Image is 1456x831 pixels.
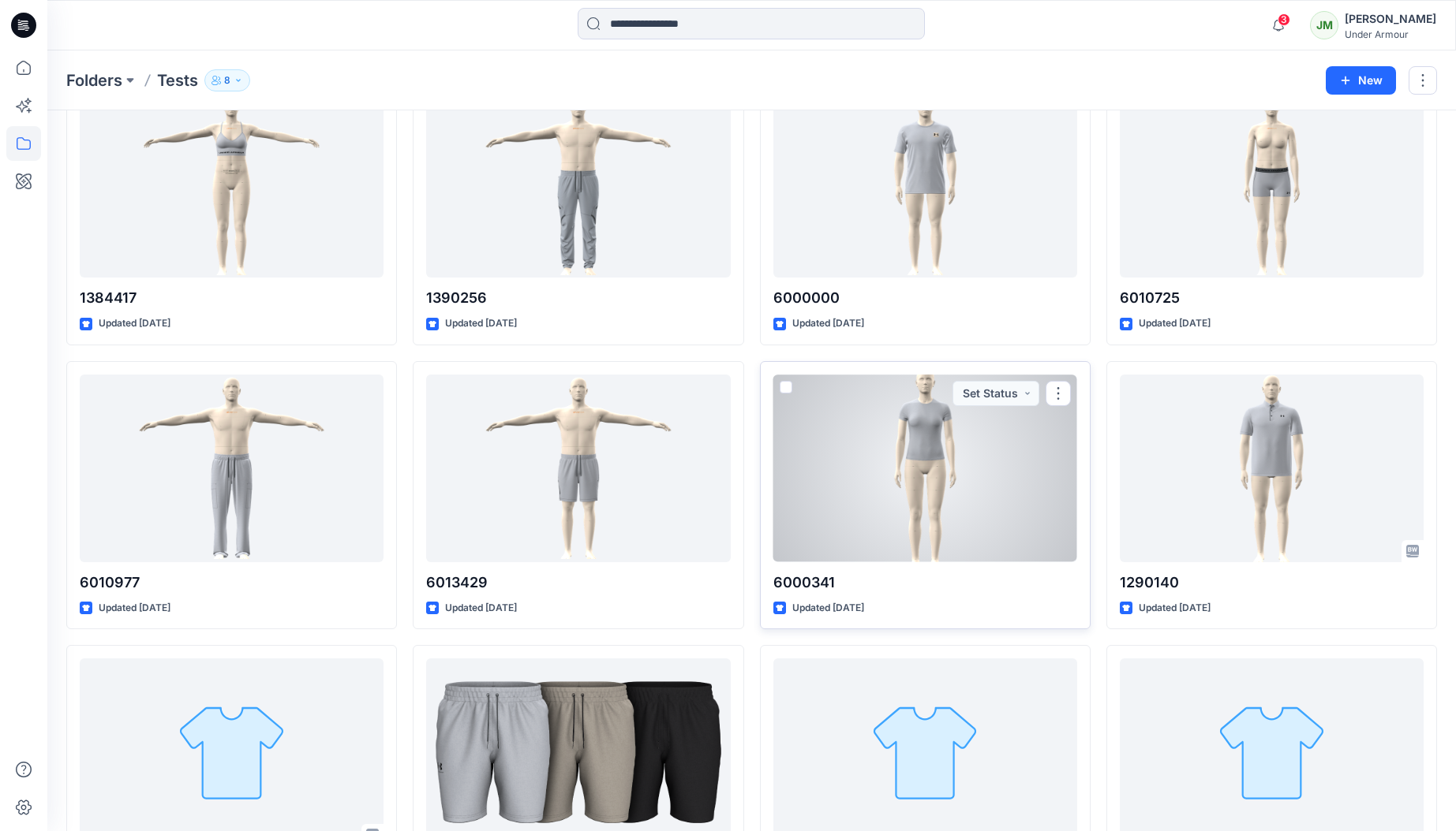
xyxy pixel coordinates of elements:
[426,91,730,278] a: 1390256
[1120,287,1424,309] p: 6010725
[80,375,384,562] a: 6010977
[426,287,730,309] p: 1390256
[1310,11,1338,39] div: JM
[99,600,170,617] p: Updated [DATE]
[792,600,864,617] p: Updated [DATE]
[1139,315,1211,332] p: Updated [DATE]
[1345,28,1436,40] div: Under Armour
[1278,13,1290,26] span: 3
[773,375,1077,562] a: 6000341
[1120,375,1424,562] a: 1290140
[80,287,384,309] p: 1384417
[66,69,122,91] a: Folders
[204,69,250,91] button: 8
[426,572,730,594] p: 6013429
[99,315,170,332] p: Updated [DATE]
[773,91,1077,278] a: 6000000
[1345,9,1436,28] div: [PERSON_NAME]
[445,315,517,332] p: Updated [DATE]
[80,572,384,594] p: 6010977
[1120,91,1424,278] a: 6010725
[773,572,1077,594] p: 6000341
[445,600,517,617] p: Updated [DATE]
[224,72,230,89] p: 8
[80,91,384,278] a: 1384417
[1326,66,1396,95] button: New
[1139,600,1211,617] p: Updated [DATE]
[792,315,864,332] p: Updated [DATE]
[157,69,198,91] p: Tests
[1120,572,1424,594] p: 1290140
[773,287,1077,309] p: 6000000
[426,375,730,562] a: 6013429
